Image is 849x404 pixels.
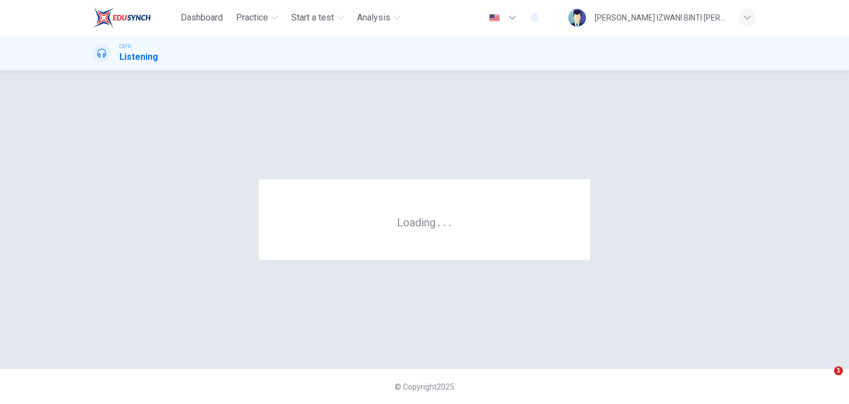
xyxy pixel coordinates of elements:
h6: . [448,212,452,230]
img: Profile picture [568,9,586,27]
img: en [488,14,501,22]
button: Analysis [353,8,405,28]
span: © Copyright 2025 [395,382,454,391]
img: EduSynch logo [93,7,151,29]
h6: . [443,212,447,230]
span: 1 [834,366,843,375]
span: CEFR [119,43,131,50]
h6: Loading [397,215,452,229]
span: Start a test [291,11,334,24]
button: Start a test [287,8,348,28]
span: Analysis [357,11,390,24]
h6: . [437,212,441,230]
span: Dashboard [181,11,223,24]
button: Dashboard [176,8,227,28]
div: [PERSON_NAME] IZWANI BINTI [PERSON_NAME] [595,11,725,24]
h1: Listening [119,50,158,64]
a: EduSynch logo [93,7,176,29]
button: Practice [232,8,282,28]
iframe: Intercom live chat [811,366,838,393]
span: Practice [236,11,268,24]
